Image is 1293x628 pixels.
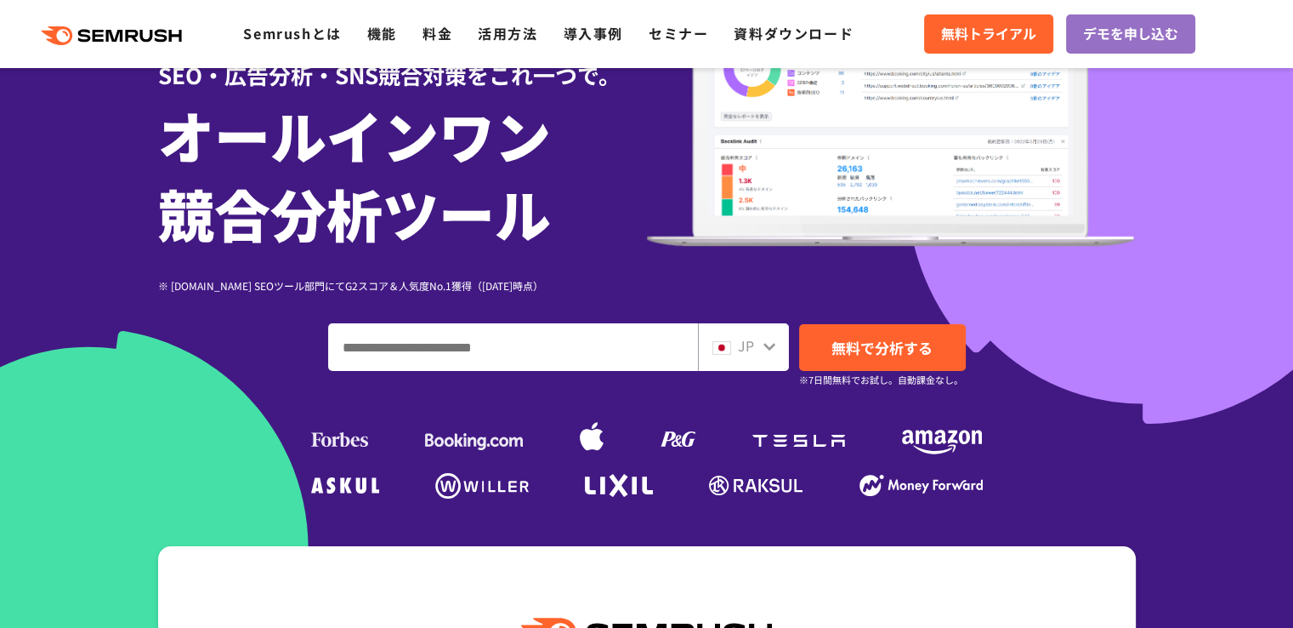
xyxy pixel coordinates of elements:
a: 無料で分析する [799,324,966,371]
a: セミナー [649,23,708,43]
span: 無料トライアル [941,23,1036,45]
span: デモを申し込む [1083,23,1178,45]
a: 料金 [422,23,452,43]
span: 無料で分析する [831,337,933,358]
div: ※ [DOMAIN_NAME] SEOツール部門にてG2スコア＆人気度No.1獲得（[DATE]時点） [158,277,647,294]
a: 導入事例 [564,23,623,43]
a: 無料トライアル [924,14,1053,54]
small: ※7日間無料でお試し。自動課金なし。 [799,372,963,388]
a: Semrushとは [243,23,341,43]
a: デモを申し込む [1066,14,1195,54]
h1: オールインワン 競合分析ツール [158,95,647,252]
input: ドメイン、キーワードまたはURLを入力してください [329,324,697,370]
a: 資料ダウンロード [734,23,853,43]
a: 活用方法 [478,23,537,43]
a: 機能 [367,23,397,43]
span: JP [738,335,754,356]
